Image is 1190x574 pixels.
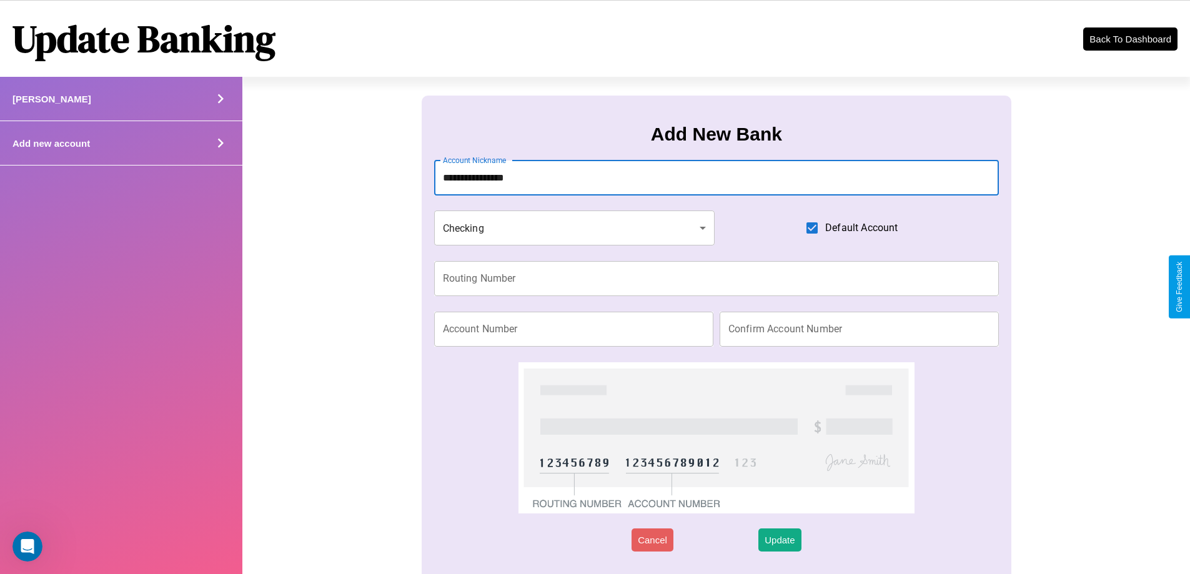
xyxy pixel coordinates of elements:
img: check [518,362,914,513]
h1: Update Banking [12,13,275,64]
div: Give Feedback [1175,262,1184,312]
label: Account Nickname [443,155,507,166]
button: Back To Dashboard [1083,27,1178,51]
iframe: Intercom live chat [12,532,42,562]
h4: Add new account [12,138,90,149]
h4: [PERSON_NAME] [12,94,91,104]
span: Default Account [825,220,898,235]
div: Checking [434,210,715,245]
button: Cancel [632,528,673,552]
h3: Add New Bank [651,124,782,145]
button: Update [758,528,801,552]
